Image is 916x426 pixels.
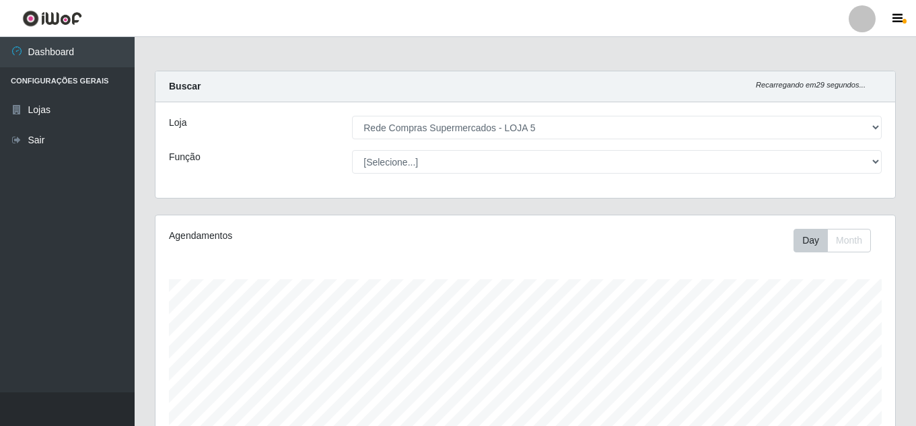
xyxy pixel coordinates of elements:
[169,81,201,92] strong: Buscar
[169,150,201,164] label: Função
[756,81,866,89] i: Recarregando em 29 segundos...
[169,229,454,243] div: Agendamentos
[22,10,82,27] img: CoreUI Logo
[794,229,828,252] button: Day
[794,229,882,252] div: Toolbar with button groups
[794,229,871,252] div: First group
[169,116,186,130] label: Loja
[827,229,871,252] button: Month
